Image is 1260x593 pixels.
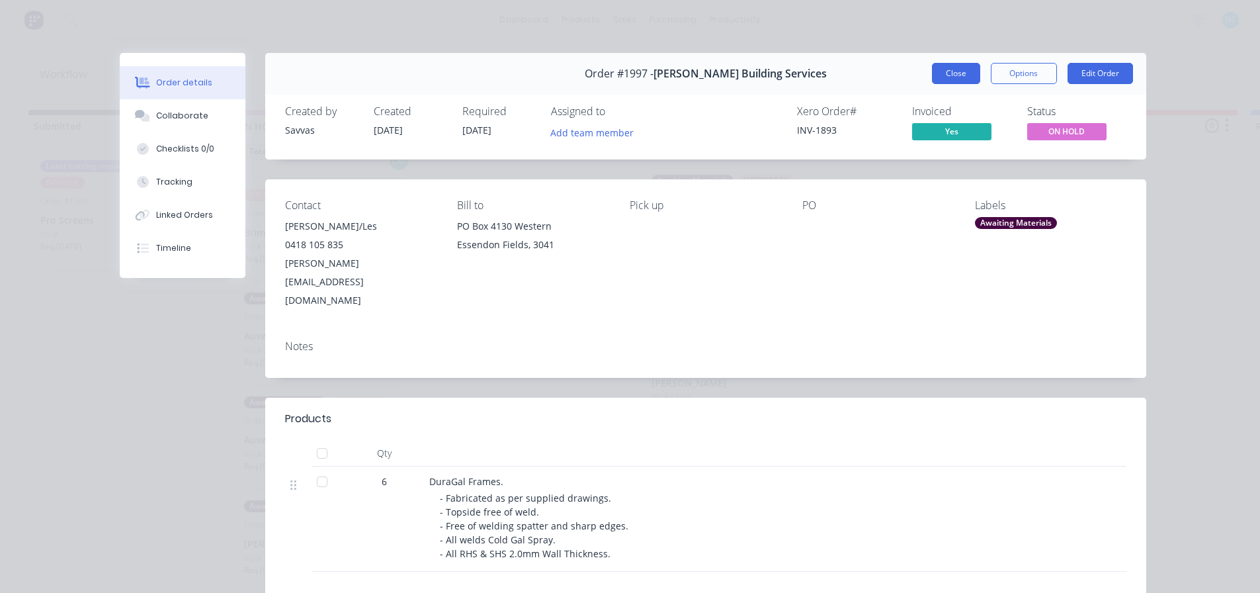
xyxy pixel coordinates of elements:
button: Options [991,63,1057,84]
button: Add team member [551,123,641,141]
div: Linked Orders [156,209,213,221]
span: [DATE] [462,124,491,136]
span: - Fabricated as per supplied drawings. - Topside free of weld. - Free of welding spatter and shar... [440,492,631,560]
div: Qty [345,440,424,467]
button: Add team member [543,123,640,141]
div: Awaiting Materials [975,217,1057,229]
div: Invoiced [912,105,1011,118]
div: PO Box 4130 Western [457,217,609,236]
div: Created [374,105,446,118]
button: Timeline [120,232,245,265]
div: Essendon Fields, 3041 [457,236,609,254]
div: [PERSON_NAME]/Les [285,217,437,236]
div: PO Box 4130 WesternEssendon Fields, 3041 [457,217,609,259]
div: Assigned to [551,105,683,118]
button: Linked Orders [120,199,245,232]
div: Bill to [457,199,609,212]
button: Close [932,63,980,84]
div: Pick up [630,199,781,212]
span: DuraGal Frames. [429,475,503,488]
div: INV-1893 [797,123,896,137]
div: Checklists 0/0 [156,143,214,155]
button: Collaborate [120,99,245,132]
div: Timeline [156,242,191,254]
div: Products [285,411,331,427]
div: Savvas [285,123,358,137]
div: Collaborate [156,110,208,122]
button: Checklists 0/0 [120,132,245,165]
span: Yes [912,123,991,140]
button: Order details [120,66,245,99]
div: Tracking [156,176,192,188]
div: Contact [285,199,437,212]
div: Notes [285,340,1126,353]
div: Xero Order # [797,105,896,118]
span: ON HOLD [1027,123,1107,140]
span: 6 [382,475,387,488]
span: [PERSON_NAME] Building Services [653,68,827,80]
button: Tracking [120,165,245,199]
div: Labels [975,199,1126,212]
div: [PERSON_NAME]/Les0418 105 835[PERSON_NAME][EMAIL_ADDRESS][DOMAIN_NAME] [285,217,437,310]
button: Edit Order [1068,63,1133,84]
div: [PERSON_NAME][EMAIL_ADDRESS][DOMAIN_NAME] [285,254,437,310]
div: Required [462,105,535,118]
button: ON HOLD [1027,123,1107,143]
div: Status [1027,105,1126,118]
span: [DATE] [374,124,403,136]
div: PO [802,199,954,212]
div: 0418 105 835 [285,236,437,254]
div: Created by [285,105,358,118]
span: Order #1997 - [585,68,653,80]
div: Order details [156,77,212,89]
